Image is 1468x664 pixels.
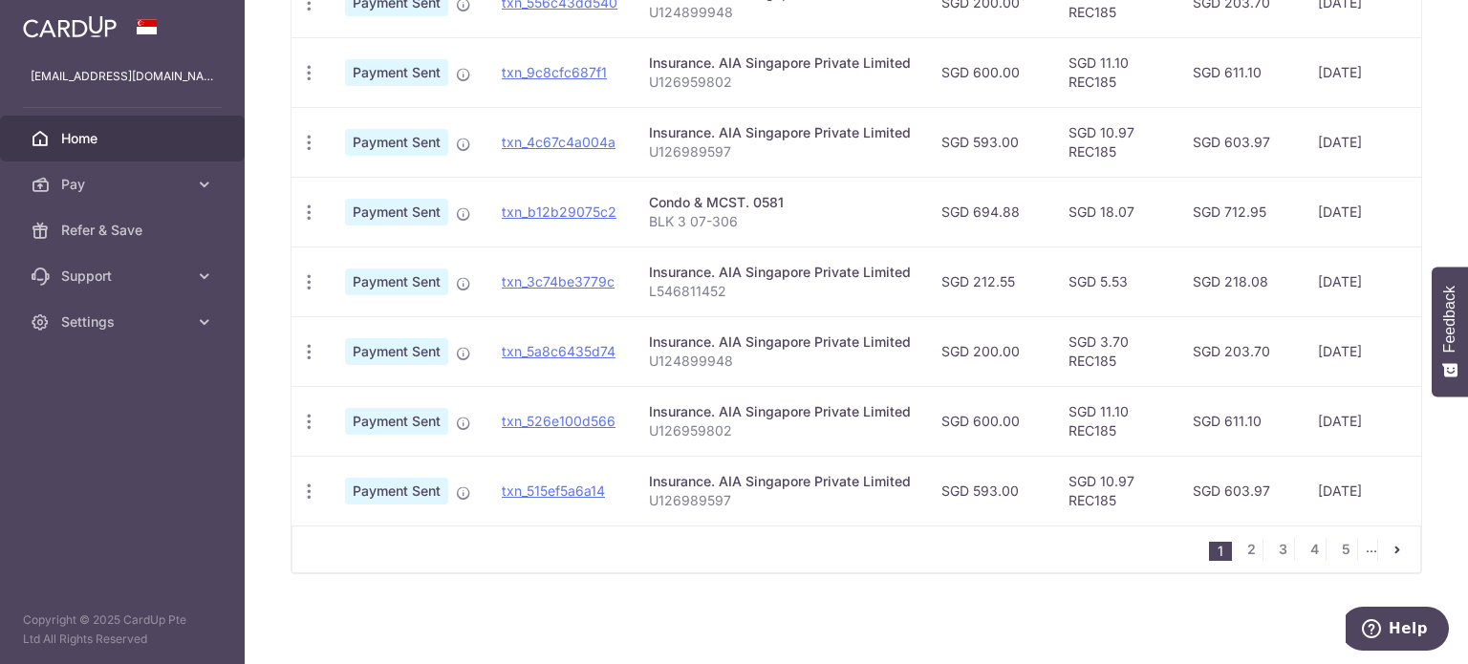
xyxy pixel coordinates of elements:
[1177,177,1303,246] td: SGD 712.95
[1177,246,1303,316] td: SGD 218.08
[649,402,911,421] div: Insurance. AIA Singapore Private Limited
[1240,538,1263,561] a: 2
[345,129,448,156] span: Payment Sent
[502,134,615,150] a: txn_4c67c4a004a
[1053,177,1177,246] td: SGD 18.07
[502,64,607,80] a: txn_9c8cfc687f1
[1303,246,1433,316] td: [DATE]
[649,421,911,440] p: U126959802
[649,212,911,231] p: BLK 3 07-306
[1053,107,1177,177] td: SGD 10.97 REC185
[502,203,616,220] a: txn_b12b29075c2
[1334,538,1357,561] a: 5
[1432,267,1468,396] button: Feedback - Show survey
[1303,316,1433,386] td: [DATE]
[1303,386,1433,456] td: [DATE]
[926,246,1053,316] td: SGD 212.55
[649,491,911,510] p: U126989597
[1366,538,1378,561] li: ...
[345,338,448,365] span: Payment Sent
[649,352,911,371] p: U124899948
[1271,538,1294,561] a: 3
[502,273,615,289] a: txn_3c74be3779c
[649,73,911,92] p: U126959802
[1346,607,1449,654] iframe: Opens a widget where you can find more information
[345,199,448,225] span: Payment Sent
[502,413,615,429] a: txn_526e100d566
[61,267,187,286] span: Support
[1303,107,1433,177] td: [DATE]
[926,177,1053,246] td: SGD 694.88
[926,316,1053,386] td: SGD 200.00
[649,142,911,161] p: U126989597
[502,482,605,499] a: txn_515ef5a6a14
[1053,386,1177,456] td: SGD 11.10 REC185
[1053,37,1177,107] td: SGD 11.10 REC185
[31,67,214,86] p: [EMAIL_ADDRESS][DOMAIN_NAME]
[502,343,615,359] a: txn_5a8c6435d74
[1209,542,1232,561] li: 1
[1303,538,1326,561] a: 4
[345,408,448,435] span: Payment Sent
[926,456,1053,525] td: SGD 593.00
[649,282,911,301] p: L546811452
[649,332,911,352] div: Insurance. AIA Singapore Private Limited
[1053,456,1177,525] td: SGD 10.97 REC185
[1053,246,1177,316] td: SGD 5.53
[649,472,911,491] div: Insurance. AIA Singapore Private Limited
[1177,456,1303,525] td: SGD 603.97
[61,129,187,148] span: Home
[61,312,187,332] span: Settings
[1177,107,1303,177] td: SGD 603.97
[1303,456,1433,525] td: [DATE]
[1177,37,1303,107] td: SGD 611.10
[345,268,448,295] span: Payment Sent
[23,15,117,38] img: CardUp
[1177,316,1303,386] td: SGD 203.70
[1441,286,1458,353] span: Feedback
[345,478,448,504] span: Payment Sent
[649,54,911,73] div: Insurance. AIA Singapore Private Limited
[345,59,448,86] span: Payment Sent
[1053,316,1177,386] td: SGD 3.70 REC185
[649,193,911,212] div: Condo & MCST. 0581
[926,107,1053,177] td: SGD 593.00
[926,386,1053,456] td: SGD 600.00
[1177,386,1303,456] td: SGD 611.10
[926,37,1053,107] td: SGD 600.00
[649,263,911,282] div: Insurance. AIA Singapore Private Limited
[1303,177,1433,246] td: [DATE]
[649,3,911,22] p: U124899948
[61,175,187,194] span: Pay
[1209,526,1420,572] nav: pager
[61,221,187,240] span: Refer & Save
[649,123,911,142] div: Insurance. AIA Singapore Private Limited
[1303,37,1433,107] td: [DATE]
